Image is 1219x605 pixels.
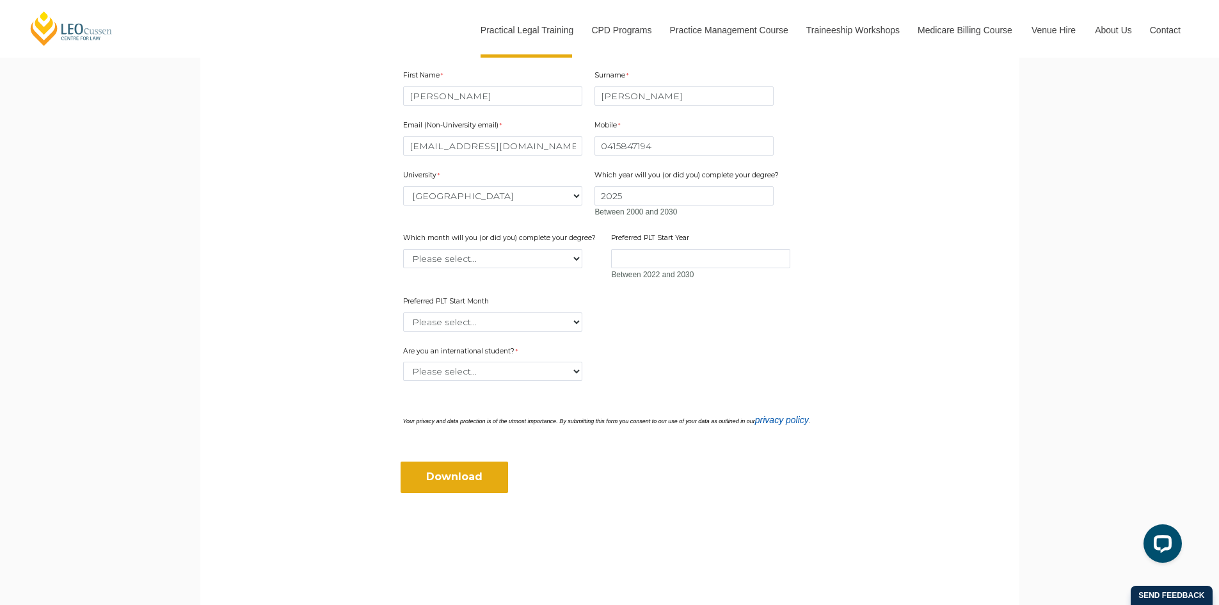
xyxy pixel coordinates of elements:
[403,249,582,268] select: Which month will you (or did you) complete your degree?
[403,186,582,206] select: University
[611,233,692,246] label: Preferred PLT Start Year
[908,3,1022,58] a: Medicare Billing Course
[403,296,492,309] label: Preferred PLT Start Month
[755,415,809,425] a: privacy policy
[401,462,508,492] input: Download
[594,170,782,183] label: Which year will you (or did you) complete your degree?
[594,70,632,83] label: Surname
[1022,3,1085,58] a: Venue Hire
[403,418,811,424] i: Your privacy and data protection is of the utmost importance. By submitting this form you consent...
[660,3,797,58] a: Practice Management Course
[471,3,582,58] a: Practical Legal Training
[403,120,505,133] label: Email (Non-University email)
[611,270,694,279] span: Between 2022 and 2030
[1133,519,1187,573] iframe: LiveChat chat widget
[29,10,114,47] a: [PERSON_NAME] Centre for Law
[582,3,660,58] a: CPD Programs
[403,86,582,106] input: First Name
[611,249,790,268] input: Preferred PLT Start Year
[1140,3,1190,58] a: Contact
[797,3,908,58] a: Traineeship Workshops
[594,136,774,156] input: Mobile
[594,207,677,216] span: Between 2000 and 2030
[403,136,582,156] input: Email (Non-University email)
[403,233,599,246] label: Which month will you (or did you) complete your degree?
[403,312,582,332] select: Preferred PLT Start Month
[594,120,623,133] label: Mobile
[403,362,582,381] select: Are you an international student?
[1085,3,1140,58] a: About Us
[403,346,531,359] label: Are you an international student?
[594,86,774,106] input: Surname
[594,186,774,206] input: Which year will you (or did you) complete your degree?
[403,70,446,83] label: First Name
[403,170,443,183] label: University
